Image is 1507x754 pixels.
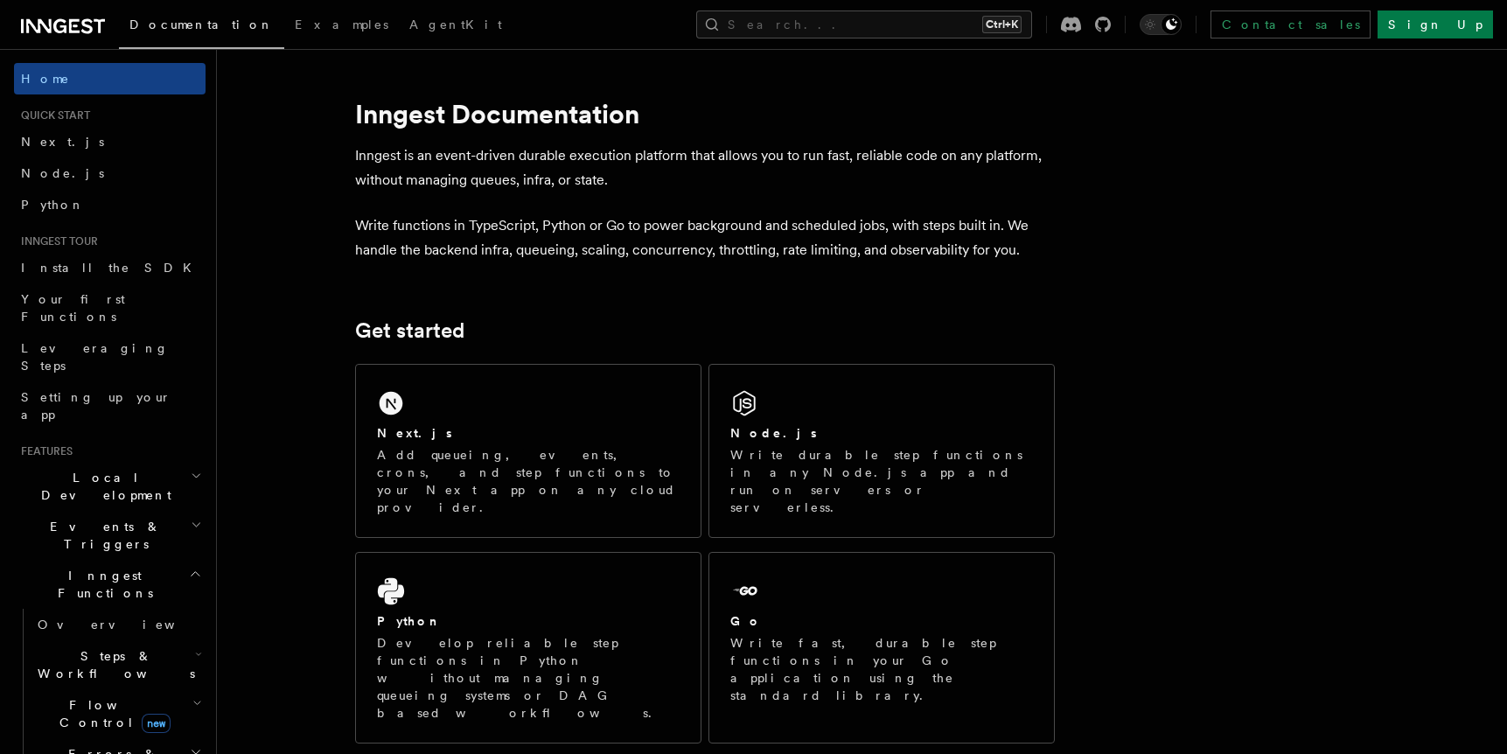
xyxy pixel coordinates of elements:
[14,444,73,458] span: Features
[14,234,98,248] span: Inngest tour
[31,689,206,738] button: Flow Controlnew
[14,381,206,430] a: Setting up your app
[14,108,90,122] span: Quick start
[142,714,171,733] span: new
[14,462,206,511] button: Local Development
[14,469,191,504] span: Local Development
[14,560,206,609] button: Inngest Functions
[377,424,452,442] h2: Next.js
[730,424,817,442] h2: Node.js
[355,98,1055,129] h1: Inngest Documentation
[730,612,762,630] h2: Go
[1378,10,1493,38] a: Sign Up
[1140,14,1182,35] button: Toggle dark mode
[14,63,206,94] a: Home
[284,5,399,47] a: Examples
[31,647,195,682] span: Steps & Workflows
[730,634,1033,704] p: Write fast, durable step functions in your Go application using the standard library.
[14,252,206,283] a: Install the SDK
[21,390,171,422] span: Setting up your app
[355,318,464,343] a: Get started
[21,341,169,373] span: Leveraging Steps
[129,17,274,31] span: Documentation
[377,446,680,516] p: Add queueing, events, crons, and step functions to your Next app on any cloud provider.
[355,364,701,538] a: Next.jsAdd queueing, events, crons, and step functions to your Next app on any cloud provider.
[14,283,206,332] a: Your first Functions
[14,518,191,553] span: Events & Triggers
[21,70,70,87] span: Home
[14,511,206,560] button: Events & Triggers
[1210,10,1371,38] a: Contact sales
[409,17,502,31] span: AgentKit
[21,166,104,180] span: Node.js
[708,552,1055,744] a: GoWrite fast, durable step functions in your Go application using the standard library.
[377,634,680,722] p: Develop reliable step functions in Python without managing queueing systems or DAG based workflows.
[14,567,189,602] span: Inngest Functions
[31,609,206,640] a: Overview
[355,143,1055,192] p: Inngest is an event-driven durable execution platform that allows you to run fast, reliable code ...
[31,640,206,689] button: Steps & Workflows
[14,157,206,189] a: Node.js
[38,618,218,632] span: Overview
[708,364,1055,538] a: Node.jsWrite durable step functions in any Node.js app and run on servers or serverless.
[14,126,206,157] a: Next.js
[355,213,1055,262] p: Write functions in TypeScript, Python or Go to power background and scheduled jobs, with steps bu...
[14,189,206,220] a: Python
[21,292,125,324] span: Your first Functions
[21,198,85,212] span: Python
[982,16,1022,33] kbd: Ctrl+K
[696,10,1032,38] button: Search...Ctrl+K
[14,332,206,381] a: Leveraging Steps
[119,5,284,49] a: Documentation
[21,135,104,149] span: Next.js
[730,446,1033,516] p: Write durable step functions in any Node.js app and run on servers or serverless.
[295,17,388,31] span: Examples
[355,552,701,744] a: PythonDevelop reliable step functions in Python without managing queueing systems or DAG based wo...
[377,612,442,630] h2: Python
[31,696,192,731] span: Flow Control
[21,261,202,275] span: Install the SDK
[399,5,513,47] a: AgentKit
